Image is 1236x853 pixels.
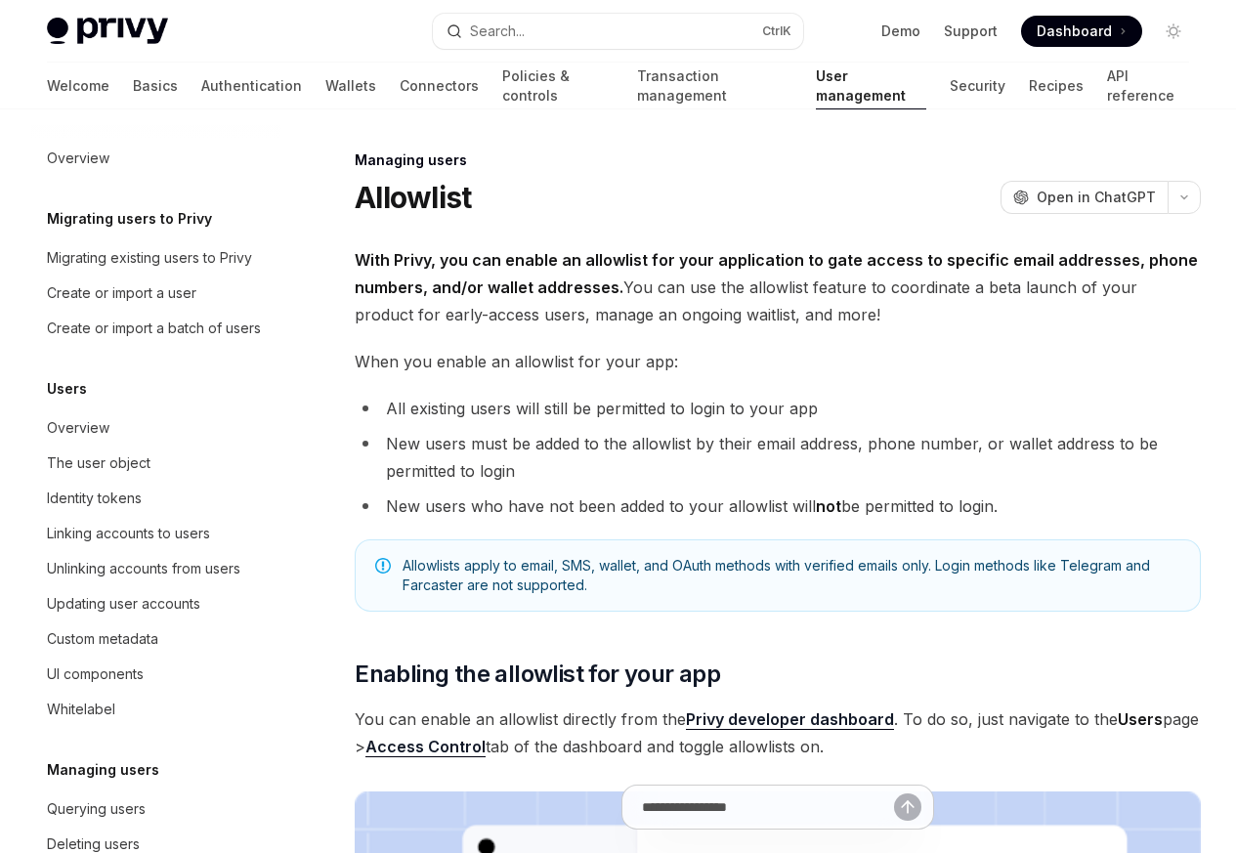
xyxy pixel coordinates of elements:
[47,207,212,231] h5: Migrating users to Privy
[47,487,142,510] div: Identity tokens
[201,63,302,109] a: Authentication
[31,586,281,621] a: Updating user accounts
[133,63,178,109] a: Basics
[47,522,210,545] div: Linking accounts to users
[1021,16,1142,47] a: Dashboard
[47,416,109,440] div: Overview
[355,348,1201,375] span: When you enable an allowlist for your app:
[31,311,281,346] a: Create or import a batch of users
[47,797,146,821] div: Querying users
[31,240,281,276] a: Migrating existing users to Privy
[31,516,281,551] a: Linking accounts to users
[31,481,281,516] a: Identity tokens
[637,63,791,109] a: Transaction management
[47,281,196,305] div: Create or import a user
[950,63,1005,109] a: Security
[31,551,281,586] a: Unlinking accounts from users
[642,786,894,829] input: Ask a question...
[403,556,1180,595] span: Allowlists apply to email, SMS, wallet, and OAuth methods with verified emails only. Login method...
[47,698,115,721] div: Whitelabel
[47,147,109,170] div: Overview
[47,557,240,580] div: Unlinking accounts from users
[686,709,894,730] a: Privy developer dashboard
[47,592,200,616] div: Updating user accounts
[31,410,281,446] a: Overview
[881,21,920,41] a: Demo
[47,627,158,651] div: Custom metadata
[31,621,281,657] a: Custom metadata
[355,395,1201,422] li: All existing users will still be permitted to login to your app
[47,18,168,45] img: light logo
[1118,709,1163,729] strong: Users
[355,430,1201,485] li: New users must be added to the allowlist by their email address, phone number, or wallet address ...
[355,659,720,690] span: Enabling the allowlist for your app
[47,377,87,401] h5: Users
[47,758,159,782] h5: Managing users
[325,63,376,109] a: Wallets
[47,317,261,340] div: Create or import a batch of users
[433,14,803,49] button: Open search
[31,141,281,176] a: Overview
[894,793,921,821] button: Send message
[31,791,281,827] a: Querying users
[47,246,252,270] div: Migrating existing users to Privy
[355,705,1201,760] span: You can enable an allowlist directly from the . To do so, just navigate to the page > tab of the ...
[31,276,281,311] a: Create or import a user
[47,451,150,475] div: The user object
[355,492,1201,520] li: New users who have not been added to your allowlist will be permitted to login.
[375,558,391,574] svg: Note
[31,657,281,692] a: UI components
[47,662,144,686] div: UI components
[816,63,927,109] a: User management
[1001,181,1168,214] button: Open in ChatGPT
[355,246,1201,328] span: You can use the allowlist feature to coordinate a beta launch of your product for early-access us...
[400,63,479,109] a: Connectors
[355,180,471,215] h1: Allowlist
[355,150,1201,170] div: Managing users
[816,496,841,516] strong: not
[1107,63,1189,109] a: API reference
[1037,188,1156,207] span: Open in ChatGPT
[47,63,109,109] a: Welcome
[944,21,998,41] a: Support
[31,692,281,727] a: Whitelabel
[355,250,1198,297] strong: With Privy, you can enable an allowlist for your application to gate access to specific email add...
[502,63,614,109] a: Policies & controls
[1158,16,1189,47] button: Toggle dark mode
[31,446,281,481] a: The user object
[1029,63,1084,109] a: Recipes
[762,23,791,39] span: Ctrl K
[1037,21,1112,41] span: Dashboard
[365,737,486,757] a: Access Control
[470,20,525,43] div: Search...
